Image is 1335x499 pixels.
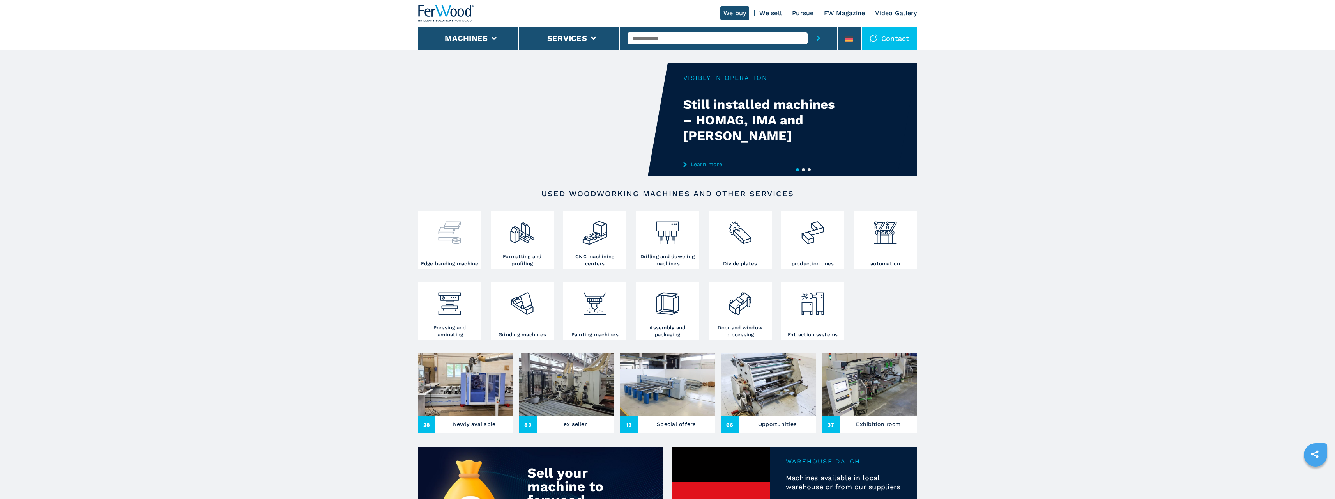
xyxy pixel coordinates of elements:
[524,422,531,428] font: 83
[721,353,816,416] img: Opportunities
[582,284,608,317] img: verniciatura_1.png
[418,5,474,22] img: Ferwood
[872,213,899,246] img: automazione.png
[582,213,608,246] img: centro_di_lavoro_cnc_2.png
[654,213,681,246] img: foratrici_inseritrici_2.png
[509,284,536,317] img: levigatrici_2.png
[808,27,829,50] button: submit button
[571,332,619,337] font: Painting machines
[854,211,917,269] a: automation
[640,254,695,266] font: Drilling and doweling machines
[759,9,782,17] a: We sell
[453,421,496,427] font: Newly available
[870,34,877,42] img: contact
[870,261,900,266] font: automation
[788,332,838,337] font: Extraction systems
[423,422,430,428] font: 28
[1305,444,1324,464] a: sharethis
[727,284,754,317] img: lavorazione_porte_finestre_2.png
[691,161,723,167] font: Learn more
[723,9,746,17] font: We buy
[519,353,614,433] a: ex seller83ex seller
[828,422,835,428] font: 37
[657,421,696,427] font: Special offers
[418,353,513,416] img: Newly available
[709,282,772,340] a: Door and window processing
[636,211,699,269] a: Drilling and doweling machines
[563,282,626,340] a: Painting machines
[541,189,794,198] font: Used woodworking machines and other services
[509,213,536,246] img: squadratrici_2.png
[781,282,844,340] a: Extraction systems
[881,34,909,43] font: contact
[718,325,762,337] font: Door and window processing
[758,421,796,427] font: Opportunities
[620,353,715,416] img: Special offers
[856,421,900,427] font: Exhibition room
[683,161,836,167] a: Learn more
[822,353,917,416] img: Exhibition room
[799,213,826,246] img: linee_di_produzione_2.png
[491,211,554,269] a: Formatting and profiling
[822,353,917,433] a: Exhibition room37Exhibition room
[626,422,632,428] font: 13
[781,211,844,269] a: production lines
[418,353,513,433] a: Newly available28Newly available
[824,9,865,17] a: FW Magazine
[654,284,681,317] img: montaggio_imballaggio_2.png
[709,211,772,269] a: Divide plates
[792,261,834,266] font: production lines
[418,282,481,340] a: Pressing and laminating
[575,254,614,266] font: CNC machining centers
[436,284,463,317] img: pressa-strettoia.png
[727,213,754,246] img: sezionatrici_2.png
[563,211,626,269] a: CNC machining centers
[519,353,614,416] img: ex seller
[721,353,816,433] a: Opportunities66Opportunities
[723,261,757,266] font: Divide plates
[547,34,587,43] button: Services
[1302,464,1329,493] iframe: Chat
[726,422,734,428] font: 66
[421,261,479,266] font: Edge banding machine
[445,34,488,43] button: machines
[436,213,463,246] img: bordatrici_1.png
[564,421,587,427] font: ex seller
[720,6,750,20] a: We buy
[799,284,826,317] img: aspirazione_1.png
[433,325,466,337] font: Pressing and laminating
[418,211,481,269] a: Edge banding machine
[499,332,546,337] font: Grinding machines
[649,325,685,337] font: Assembly and packaging
[503,254,542,266] font: Formatting and profiling
[636,282,699,340] a: Assembly and packaging
[491,282,554,340] a: Grinding machines
[875,9,917,17] a: Video Gallery
[620,353,715,433] a: Special offers13Special offers
[792,9,814,17] a: Pursue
